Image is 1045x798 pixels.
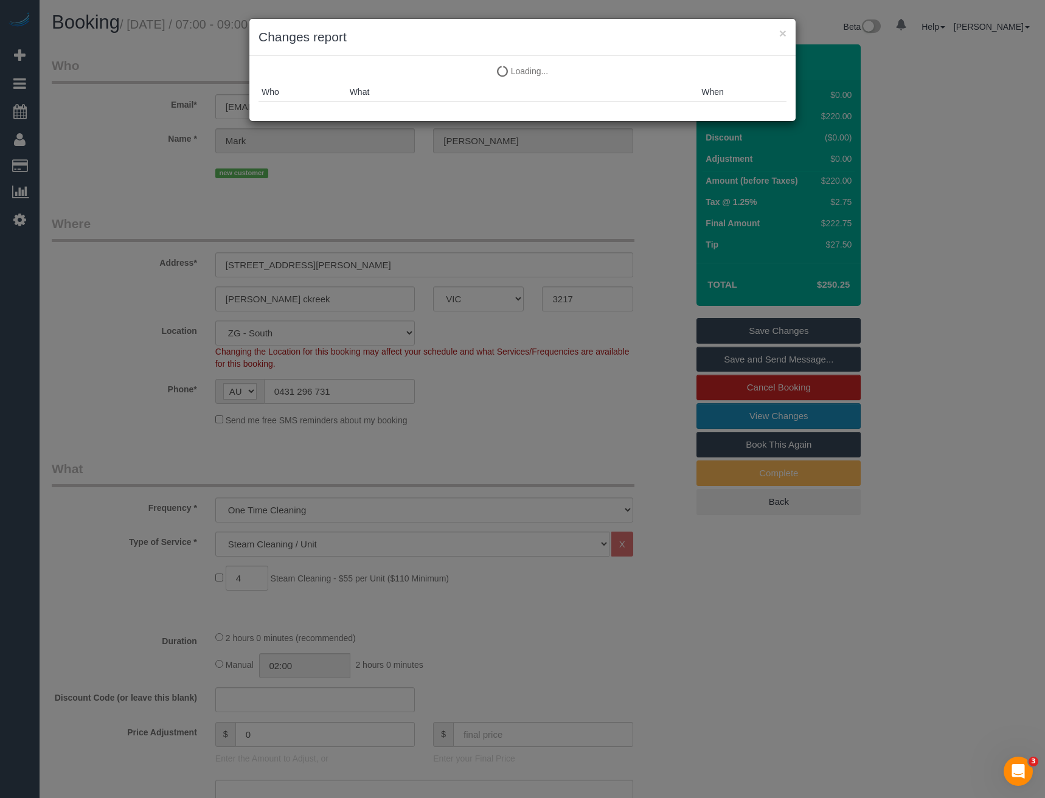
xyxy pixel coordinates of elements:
[249,19,796,121] sui-modal: Changes report
[259,65,786,77] p: Loading...
[1029,757,1038,766] span: 3
[347,83,699,102] th: What
[1004,757,1033,786] iframe: Intercom live chat
[779,27,786,40] button: ×
[698,83,786,102] th: When
[259,83,347,102] th: Who
[259,28,786,46] h3: Changes report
